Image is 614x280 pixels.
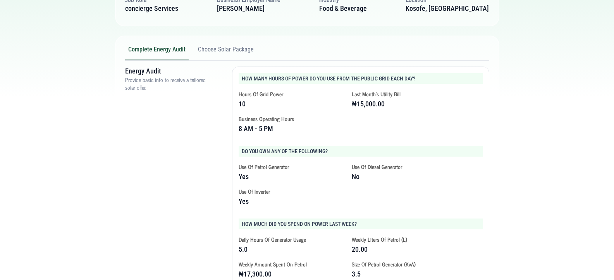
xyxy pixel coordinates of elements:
p: Use of Diesel Generator [352,163,459,171]
h4: 8 AM - 5 PM [239,124,346,133]
h4: 3.5 [352,270,459,279]
p: Weekly amount spent on petrol [239,260,346,268]
h4: 20.00 [352,245,459,254]
p: Weekly liters of petrol (L) [352,236,459,243]
h5: Do you own any of the following? [242,147,480,155]
h6: [PERSON_NAME] [217,4,280,13]
h6: concierge Services [125,4,178,13]
h3: Energy Audit [125,67,207,76]
h4: Yes [239,197,346,206]
h5: How many hours of power do you use from the public grid each day? [242,75,480,82]
p: Use of Petrol Generator [239,163,346,171]
button: Choose Solar Package [195,46,257,60]
h4: ₦15,000.00 [352,99,459,109]
p: Hours of Grid Power [239,90,346,98]
p: Business operating hours [239,115,346,123]
h5: How much did you spend on power last week? [242,220,480,228]
p: Daily hours of generator usage [239,236,346,243]
h4: 10 [239,99,346,109]
h6: Food & Beverage [319,4,367,13]
p: Use of Inverter [239,188,346,195]
p: Last month's utility bill [352,90,459,98]
button: Complete Energy Audit [125,46,189,60]
h4: 5.0 [239,245,346,254]
h4: Yes [239,172,346,181]
h4: ₦17,300.00 [239,270,346,279]
h6: Kosofe, [GEOGRAPHIC_DATA] [406,4,489,13]
h4: No [352,172,459,181]
p: Provide basic info to receive a tailored solar offer. [125,76,207,91]
p: Size of petrol generator (KvA) [352,260,459,268]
